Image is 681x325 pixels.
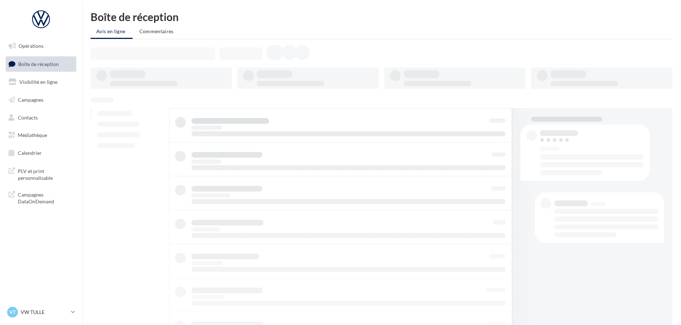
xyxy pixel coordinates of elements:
a: Opérations [4,39,78,54]
a: Médiathèque [4,128,78,143]
span: Opérations [19,43,43,49]
span: Calendrier [18,150,42,156]
p: VW TULLE [21,309,68,316]
a: Contacts [4,110,78,125]
a: Campagnes [4,92,78,107]
span: Commentaires [139,28,174,34]
span: Médiathèque [18,132,47,138]
span: Campagnes DataOnDemand [18,190,73,205]
span: Visibilité en ligne [19,79,57,85]
a: Boîte de réception [4,56,78,72]
span: VT [9,309,16,316]
div: Boîte de réception [91,11,672,22]
span: Campagnes [18,97,43,103]
a: Campagnes DataOnDemand [4,187,78,208]
span: Contacts [18,114,38,120]
a: Calendrier [4,146,78,161]
span: PLV et print personnalisable [18,166,73,182]
span: Boîte de réception [18,61,59,67]
a: VT VW TULLE [6,305,76,319]
a: PLV et print personnalisable [4,163,78,184]
a: Visibilité en ligne [4,75,78,90]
